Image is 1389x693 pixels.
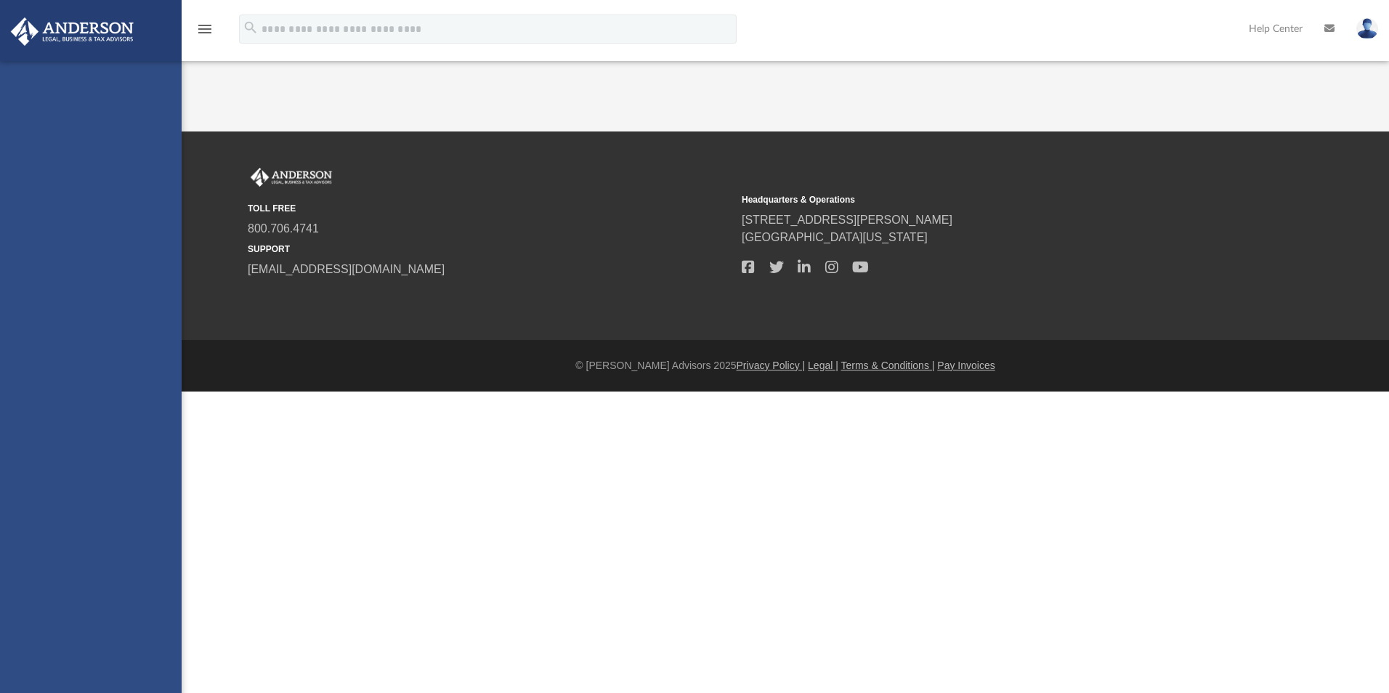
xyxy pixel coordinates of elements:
img: Anderson Advisors Platinum Portal [7,17,138,46]
a: Terms & Conditions | [841,360,935,371]
a: [STREET_ADDRESS][PERSON_NAME] [742,214,952,226]
a: [EMAIL_ADDRESS][DOMAIN_NAME] [248,263,445,275]
a: Pay Invoices [937,360,995,371]
a: 800.706.4741 [248,222,319,235]
img: User Pic [1356,18,1378,39]
small: TOLL FREE [248,202,732,215]
a: Legal | [808,360,838,371]
a: [GEOGRAPHIC_DATA][US_STATE] [742,231,928,243]
small: Headquarters & Operations [742,193,1226,206]
a: Privacy Policy | [737,360,806,371]
i: search [243,20,259,36]
div: © [PERSON_NAME] Advisors 2025 [182,358,1389,373]
img: Anderson Advisors Platinum Portal [248,168,335,187]
small: SUPPORT [248,243,732,256]
a: menu [196,28,214,38]
i: menu [196,20,214,38]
